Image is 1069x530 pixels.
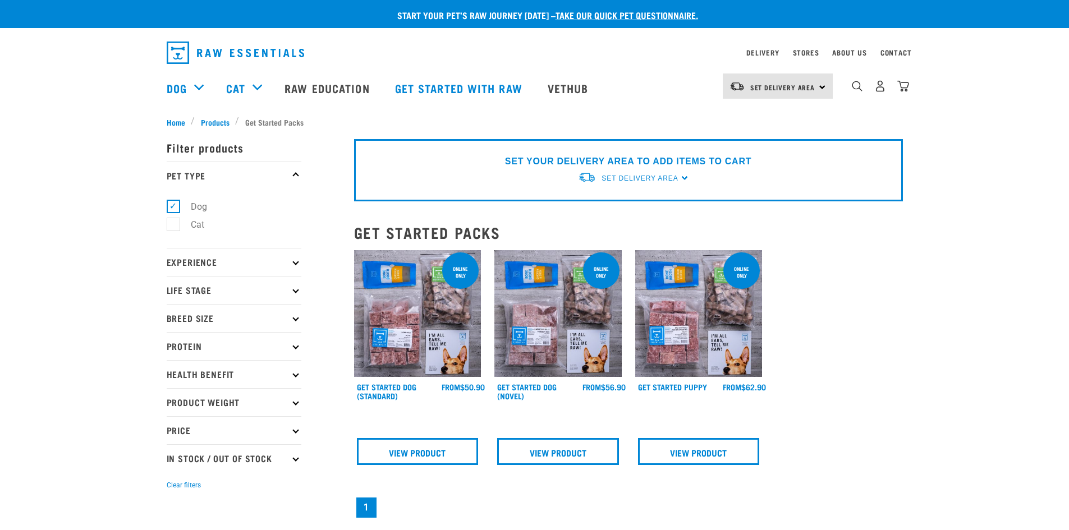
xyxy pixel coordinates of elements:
p: Breed Size [167,304,301,332]
div: $50.90 [442,382,485,391]
label: Dog [173,200,212,214]
div: online only [583,260,620,284]
a: Delivery [746,50,779,54]
nav: pagination [354,495,903,520]
a: take our quick pet questionnaire. [556,12,698,17]
a: View Product [497,438,619,465]
p: Health Benefit [167,360,301,388]
a: Get Started Dog (Novel) [497,385,557,398]
p: Protein [167,332,301,360]
a: Page 1 [356,497,377,518]
a: Vethub [536,66,603,110]
p: Life Stage [167,276,301,304]
img: home-icon-1@2x.png [852,81,862,91]
img: van-moving.png [578,172,596,183]
img: NSP Dog Standard Update [354,250,481,377]
a: Cat [226,80,245,96]
img: NPS Puppy Update [635,250,763,377]
a: Get started with Raw [384,66,536,110]
a: Dog [167,80,187,96]
p: Pet Type [167,162,301,190]
img: user.png [874,80,886,92]
span: FROM [442,385,460,389]
a: Raw Education [273,66,383,110]
a: Get Started Dog (Standard) [357,385,416,398]
a: Stores [793,50,819,54]
a: Get Started Puppy [638,385,707,389]
h2: Get Started Packs [354,224,903,241]
label: Cat [173,218,209,232]
a: View Product [357,438,479,465]
p: In Stock / Out Of Stock [167,444,301,472]
p: Experience [167,248,301,276]
a: Home [167,116,191,128]
div: online only [442,260,479,284]
span: Set Delivery Area [602,174,678,182]
p: Price [167,416,301,444]
a: View Product [638,438,760,465]
a: Products [195,116,235,128]
nav: dropdown navigation [158,37,912,68]
img: Raw Essentials Logo [167,42,304,64]
span: Products [201,116,230,128]
p: Filter products [167,133,301,162]
button: Clear filters [167,480,201,490]
div: online only [723,260,760,284]
p: SET YOUR DELIVERY AREA TO ADD ITEMS TO CART [505,155,751,168]
a: About Us [832,50,866,54]
img: home-icon@2x.png [897,80,909,92]
span: FROM [723,385,741,389]
p: Product Weight [167,388,301,416]
span: FROM [582,385,601,389]
div: $62.90 [723,382,766,391]
img: NSP Dog Novel Update [494,250,622,377]
span: Home [167,116,185,128]
span: Set Delivery Area [750,85,815,89]
img: van-moving.png [730,81,745,91]
a: Contact [880,50,912,54]
nav: breadcrumbs [167,116,903,128]
div: $56.90 [582,382,626,391]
